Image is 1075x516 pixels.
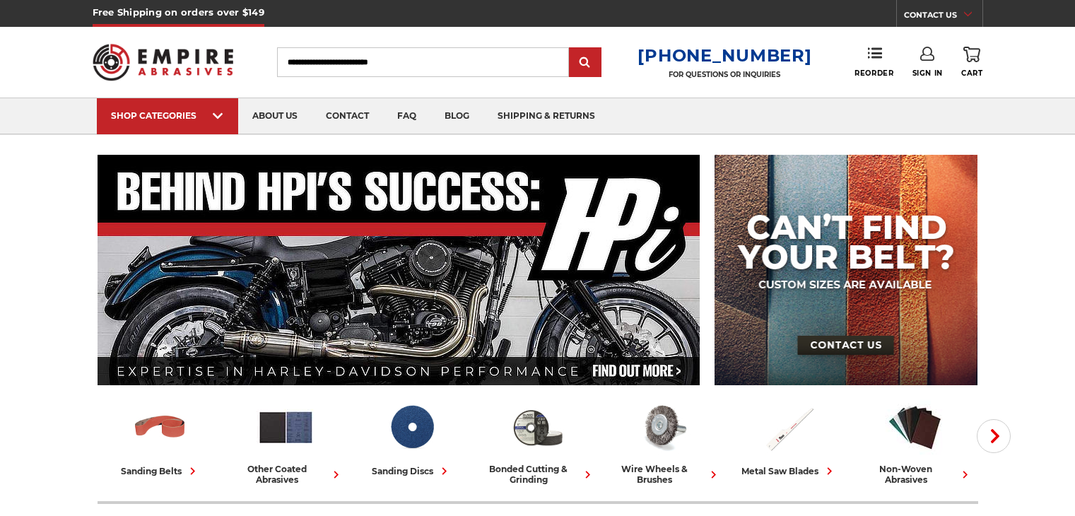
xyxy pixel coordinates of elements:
[886,398,944,457] img: Non-woven Abrasives
[732,398,847,479] a: metal saw blades
[977,419,1011,453] button: Next
[483,98,609,134] a: shipping & returns
[508,398,567,457] img: Bonded Cutting & Grinding
[257,398,315,457] img: Other Coated Abrasives
[912,69,943,78] span: Sign In
[481,398,595,485] a: bonded cutting & grinding
[372,464,452,479] div: sanding discs
[858,464,973,485] div: non-woven abrasives
[638,70,811,79] p: FOR QUESTIONS OR INQUIRIES
[858,398,973,485] a: non-woven abrasives
[98,155,700,385] img: Banner for an interview featuring Horsepower Inc who makes Harley performance upgrades featured o...
[103,398,218,479] a: sanding belts
[904,7,982,27] a: CONTACT US
[121,464,200,479] div: sanding belts
[238,98,312,134] a: about us
[760,398,818,457] img: Metal Saw Blades
[355,398,469,479] a: sanding discs
[229,398,343,485] a: other coated abrasives
[571,49,599,77] input: Submit
[741,464,837,479] div: metal saw blades
[854,47,893,77] a: Reorder
[606,398,721,485] a: wire wheels & brushes
[715,155,977,385] img: promo banner for custom belts.
[634,398,693,457] img: Wire Wheels & Brushes
[481,464,595,485] div: bonded cutting & grinding
[638,45,811,66] a: [PHONE_NUMBER]
[854,69,893,78] span: Reorder
[430,98,483,134] a: blog
[383,98,430,134] a: faq
[229,464,343,485] div: other coated abrasives
[93,35,234,90] img: Empire Abrasives
[382,398,441,457] img: Sanding Discs
[111,110,224,121] div: SHOP CATEGORIES
[961,69,982,78] span: Cart
[606,464,721,485] div: wire wheels & brushes
[961,47,982,78] a: Cart
[131,398,189,457] img: Sanding Belts
[312,98,383,134] a: contact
